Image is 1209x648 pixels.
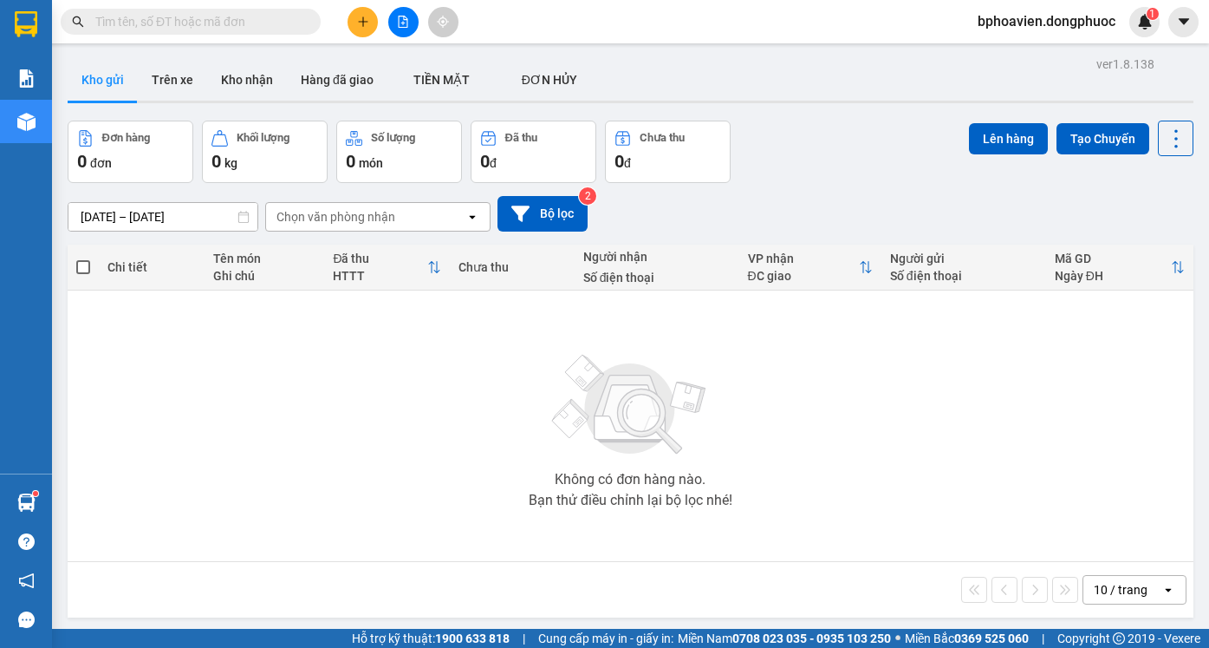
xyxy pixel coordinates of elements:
div: Bạn thử điều chỉnh lại bộ lọc nhé! [529,494,732,507]
span: 0 [346,151,355,172]
sup: 1 [33,491,38,496]
span: đơn [90,156,112,170]
img: icon-new-feature [1137,14,1153,29]
button: Kho nhận [207,59,287,101]
span: bphoavien.dongphuoc [964,10,1129,32]
th: Toggle SortBy [739,245,881,291]
button: Đơn hàng0đơn [68,121,193,183]
strong: 1900 633 818 [435,632,510,645]
strong: 0369 525 060 [954,632,1029,645]
span: kg [224,156,237,170]
button: Bộ lọc [497,196,588,232]
button: Kho gửi [68,59,138,101]
span: ⚪️ [895,635,900,642]
img: solution-icon [17,69,36,88]
div: Mã GD [1055,252,1171,265]
div: ĐC giao [748,269,859,283]
img: warehouse-icon [17,113,36,131]
span: | [1042,629,1044,648]
span: file-add [397,16,409,28]
span: notification [18,573,35,589]
span: TIỀN MẶT [413,73,470,87]
sup: 2 [579,187,596,205]
button: caret-down [1168,7,1199,37]
input: Select a date range. [68,203,257,231]
img: svg+xml;base64,PHN2ZyBjbGFzcz0ibGlzdC1wbHVnX19zdmciIHhtbG5zPSJodHRwOi8vd3d3LnczLm9yZy8yMDAwL3N2Zy... [543,344,717,466]
div: Đã thu [333,252,426,265]
span: plus [357,16,369,28]
div: Chưa thu [458,260,566,274]
div: Số điện thoại [890,269,1037,283]
span: | [523,629,525,648]
span: 1 [1149,8,1155,20]
button: Số lượng0món [336,121,462,183]
div: Chọn văn phòng nhận [276,208,395,226]
div: Số lượng [371,132,415,144]
div: Số điện thoại [583,271,731,285]
div: Không có đơn hàng nào. [555,473,705,487]
button: Khối lượng0kg [202,121,328,183]
div: Đã thu [505,132,537,144]
span: aim [437,16,449,28]
div: Người gửi [890,252,1037,265]
sup: 1 [1147,8,1159,20]
button: Hàng đã giao [287,59,387,101]
span: ĐƠN HỦY [522,73,577,87]
svg: open [465,210,479,224]
button: Tạo Chuyến [1056,123,1149,154]
div: Chi tiết [107,260,196,274]
button: file-add [388,7,419,37]
span: caret-down [1176,14,1192,29]
span: đ [490,156,497,170]
div: HTTT [333,269,426,283]
div: Ngày ĐH [1055,269,1171,283]
span: 0 [211,151,221,172]
button: aim [428,7,458,37]
span: 0 [480,151,490,172]
span: Miền Nam [678,629,891,648]
button: Chưa thu0đ [605,121,731,183]
button: Lên hàng [969,123,1048,154]
button: plus [348,7,378,37]
span: message [18,612,35,628]
div: ver 1.8.138 [1096,55,1154,74]
span: Cung cấp máy in - giấy in: [538,629,673,648]
span: question-circle [18,533,35,550]
svg: open [1161,583,1175,597]
div: Ghi chú [213,269,316,283]
div: Người nhận [583,250,731,264]
div: 10 / trang [1094,581,1147,599]
div: VP nhận [748,252,859,265]
input: Tìm tên, số ĐT hoặc mã đơn [95,12,300,31]
span: 0 [614,151,624,172]
div: Chưa thu [640,132,685,144]
div: Đơn hàng [102,132,150,144]
strong: 0708 023 035 - 0935 103 250 [732,632,891,645]
span: Miền Bắc [905,629,1029,648]
span: Hỗ trợ kỹ thuật: [352,629,510,648]
span: đ [624,156,631,170]
div: Tên món [213,252,316,265]
button: Đã thu0đ [471,121,596,183]
span: 0 [77,151,87,172]
span: search [72,16,84,28]
img: warehouse-icon [17,494,36,512]
button: Trên xe [138,59,207,101]
span: món [359,156,383,170]
th: Toggle SortBy [1046,245,1193,291]
th: Toggle SortBy [324,245,449,291]
div: Khối lượng [237,132,289,144]
img: logo-vxr [15,11,37,37]
span: copyright [1113,632,1125,645]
